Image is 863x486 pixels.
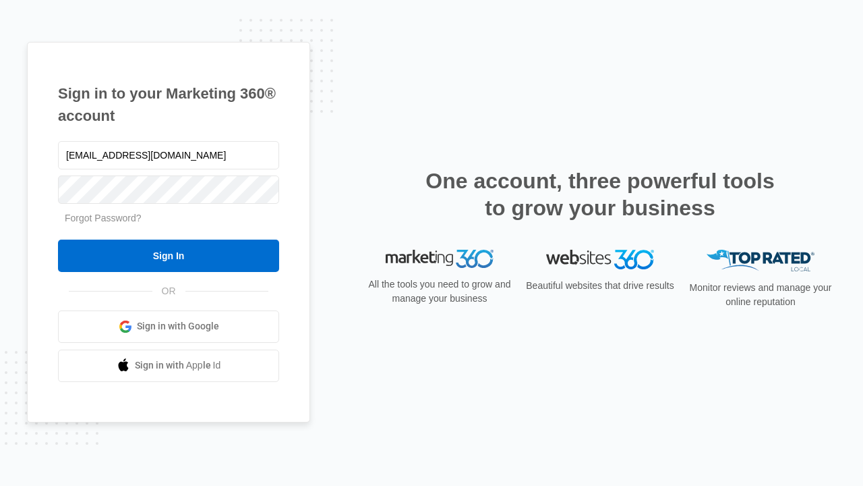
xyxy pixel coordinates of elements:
[685,281,836,309] p: Monitor reviews and manage your online reputation
[525,279,676,293] p: Beautiful websites that drive results
[137,319,219,333] span: Sign in with Google
[65,213,142,223] a: Forgot Password?
[707,250,814,272] img: Top Rated Local
[421,167,779,221] h2: One account, three powerful tools to grow your business
[58,82,279,127] h1: Sign in to your Marketing 360® account
[58,141,279,169] input: Email
[546,250,654,269] img: Websites 360
[58,350,279,382] a: Sign in with Apple Id
[58,240,279,272] input: Sign In
[386,250,494,269] img: Marketing 360
[152,284,185,298] span: OR
[135,358,221,373] span: Sign in with Apple Id
[58,310,279,343] a: Sign in with Google
[364,277,515,306] p: All the tools you need to grow and manage your business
